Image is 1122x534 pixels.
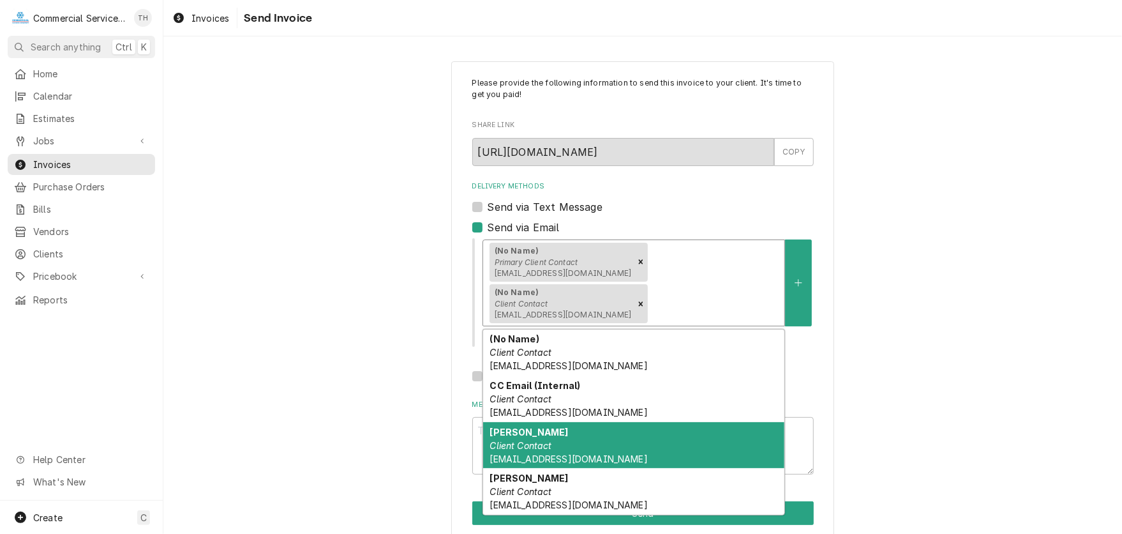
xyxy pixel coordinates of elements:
div: Remove [object Object] [634,243,648,282]
a: Go to Jobs [8,130,155,151]
strong: [PERSON_NAME] [490,427,568,438]
div: Remove [object Object] [634,284,648,324]
em: Client Contact [490,486,551,497]
span: K [141,40,147,54]
span: Estimates [33,112,149,125]
span: Bills [33,202,149,216]
span: What's New [33,475,147,489]
span: Purchase Orders [33,180,149,194]
div: Commercial Service Co. [33,11,127,25]
span: [EMAIL_ADDRESS][DOMAIN_NAME] [495,268,631,278]
strong: (No Name) [490,333,539,344]
span: Send Invoice [240,10,312,27]
a: Calendar [8,86,155,107]
div: C [11,9,29,27]
div: Commercial Service Co.'s Avatar [11,9,29,27]
em: Primary Client Contact [495,257,578,267]
div: Button Group [472,501,814,525]
div: Message to Client [472,400,814,475]
span: C [140,511,147,524]
span: Calendar [33,89,149,103]
a: Reports [8,289,155,310]
label: Share Link [472,120,814,130]
span: Home [33,67,149,80]
a: Estimates [8,108,155,129]
button: Create New Contact [785,240,812,326]
span: [EMAIL_ADDRESS][DOMAIN_NAME] [490,500,647,510]
div: Share Link [472,120,814,165]
svg: Create New Contact [795,278,802,287]
span: Vendors [33,225,149,238]
a: Clients [8,243,155,264]
a: Invoices [8,154,155,175]
div: Tricia Hansen's Avatar [134,9,152,27]
em: Client Contact [490,347,551,358]
div: Delivery Methods [472,181,814,384]
span: Create [33,512,63,523]
strong: CC Email (Internal) [490,380,580,391]
span: Invoices [33,158,149,171]
a: Purchase Orders [8,176,155,197]
span: Help Center [33,453,147,466]
a: Go to Pricebook [8,266,155,287]
div: Invoice Send Form [472,77,814,475]
em: Client Contact [490,440,551,451]
em: Client Contact [495,299,548,309]
label: Send via Text Message [488,199,602,215]
span: Jobs [33,134,130,148]
button: Search anythingCtrlK [8,36,155,58]
a: Bills [8,199,155,220]
a: Invoices [167,8,234,29]
a: Go to What's New [8,471,155,492]
strong: (No Name) [495,246,539,256]
span: [EMAIL_ADDRESS][DOMAIN_NAME] [495,310,631,319]
span: [EMAIL_ADDRESS][DOMAIN_NAME] [490,454,647,464]
strong: (No Name) [495,287,539,297]
span: Search anything [31,40,101,54]
span: [EMAIL_ADDRESS][DOMAIN_NAME] [490,407,647,418]
label: Message to Client [472,400,814,410]
span: Invoices [191,11,229,25]
span: Pricebook [33,270,130,283]
div: TH [134,9,152,27]
span: [EMAIL_ADDRESS][DOMAIN_NAME] [490,360,647,371]
span: Ctrl [116,40,132,54]
span: Reports [33,293,149,307]
button: Send [472,501,814,525]
a: Vendors [8,221,155,242]
button: COPY [774,138,814,166]
a: Go to Help Center [8,449,155,470]
em: Client Contact [490,393,551,404]
label: Delivery Methods [472,181,814,192]
div: Button Group Row [472,501,814,525]
label: Send via Email [488,220,560,235]
a: Home [8,63,155,84]
p: Please provide the following information to send this invoice to your client. It's time to get yo... [472,77,814,101]
strong: [PERSON_NAME] [490,473,568,484]
span: Clients [33,247,149,261]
